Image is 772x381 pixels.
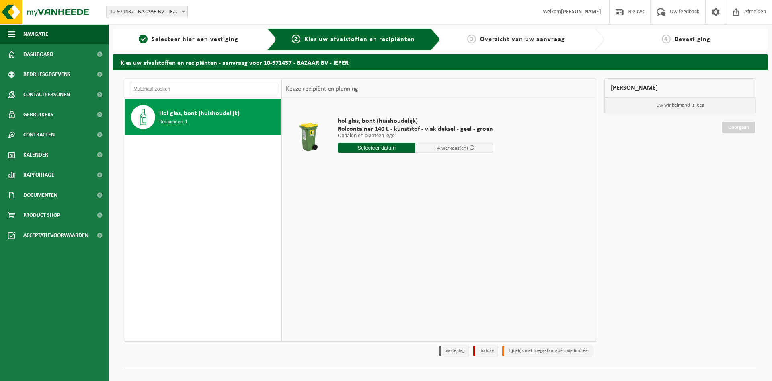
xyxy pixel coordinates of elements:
[467,35,476,43] span: 3
[662,35,671,43] span: 4
[480,36,565,43] span: Overzicht van uw aanvraag
[502,346,592,356] li: Tijdelijk niet toegestaan/période limitée
[117,35,261,44] a: 1Selecteer hier een vestiging
[23,105,53,125] span: Gebruikers
[338,143,415,153] input: Selecteer datum
[722,122,755,133] a: Doorgaan
[338,125,493,133] span: Rolcontainer 140 L - kunststof - vlak deksel - geel - groen
[113,54,768,70] h2: Kies uw afvalstoffen en recipiënten - aanvraag voor 10-971437 - BAZAAR BV - IEPER
[439,346,469,356] li: Vaste dag
[304,36,415,43] span: Kies uw afvalstoffen en recipiënten
[129,83,277,95] input: Materiaal zoeken
[282,79,362,99] div: Keuze recipiënt en planning
[605,98,756,113] p: Uw winkelmand is leeg
[23,165,54,185] span: Rapportage
[23,225,88,245] span: Acceptatievoorwaarden
[604,78,756,98] div: [PERSON_NAME]
[152,36,238,43] span: Selecteer hier een vestiging
[561,9,601,15] strong: [PERSON_NAME]
[23,145,48,165] span: Kalender
[338,133,493,139] p: Ophalen en plaatsen lege
[434,146,468,151] span: + 4 werkdag(en)
[23,185,57,205] span: Documenten
[139,35,148,43] span: 1
[292,35,300,43] span: 2
[23,205,60,225] span: Product Shop
[675,36,710,43] span: Bevestiging
[159,118,187,126] span: Recipiënten: 1
[23,64,70,84] span: Bedrijfsgegevens
[23,84,70,105] span: Contactpersonen
[125,99,281,135] button: Hol glas, bont (huishoudelijk) Recipiënten: 1
[473,346,498,356] li: Holiday
[23,125,55,145] span: Contracten
[23,24,48,44] span: Navigatie
[106,6,188,18] span: 10-971437 - BAZAAR BV - IEPER
[107,6,187,18] span: 10-971437 - BAZAAR BV - IEPER
[338,117,493,125] span: hol glas, bont (huishoudelijk)
[23,44,53,64] span: Dashboard
[159,109,240,118] span: Hol glas, bont (huishoudelijk)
